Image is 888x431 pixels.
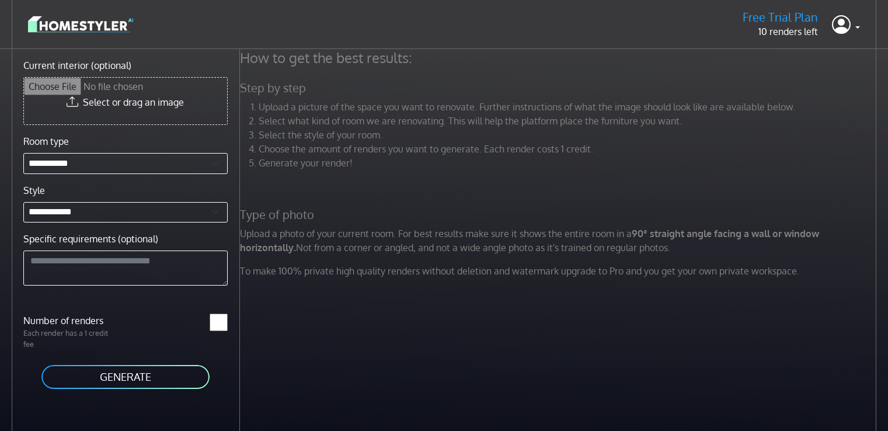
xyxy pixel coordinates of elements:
[233,81,886,95] h5: Step by step
[743,25,818,39] p: 10 renders left
[16,314,126,328] label: Number of renders
[259,128,879,142] li: Select the style of your room.
[743,10,818,25] h5: Free Trial Plan
[259,142,879,156] li: Choose the amount of renders you want to generate. Each render costs 1 credit.
[233,49,886,67] h4: How to get the best results:
[233,264,886,278] p: To make 100% private high quality renders without deletion and watermark upgrade to Pro and you g...
[23,58,131,72] label: Current interior (optional)
[259,156,879,170] li: Generate your render!
[233,227,886,255] p: Upload a photo of your current room. For best results make sure it shows the entire room in a Not...
[233,207,886,222] h5: Type of photo
[259,100,879,114] li: Upload a picture of the space you want to renovate. Further instructions of what the image should...
[23,232,158,246] label: Specific requirements (optional)
[23,183,45,197] label: Style
[28,14,133,34] img: logo-3de290ba35641baa71223ecac5eacb59cb85b4c7fdf211dc9aaecaaee71ea2f8.svg
[240,228,819,253] strong: 90° straight angle facing a wall or window horizontally.
[40,364,211,390] button: GENERATE
[259,114,879,128] li: Select what kind of room we are renovating. This will help the platform place the furniture you w...
[23,134,69,148] label: Room type
[16,328,126,350] p: Each render has a 1 credit fee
